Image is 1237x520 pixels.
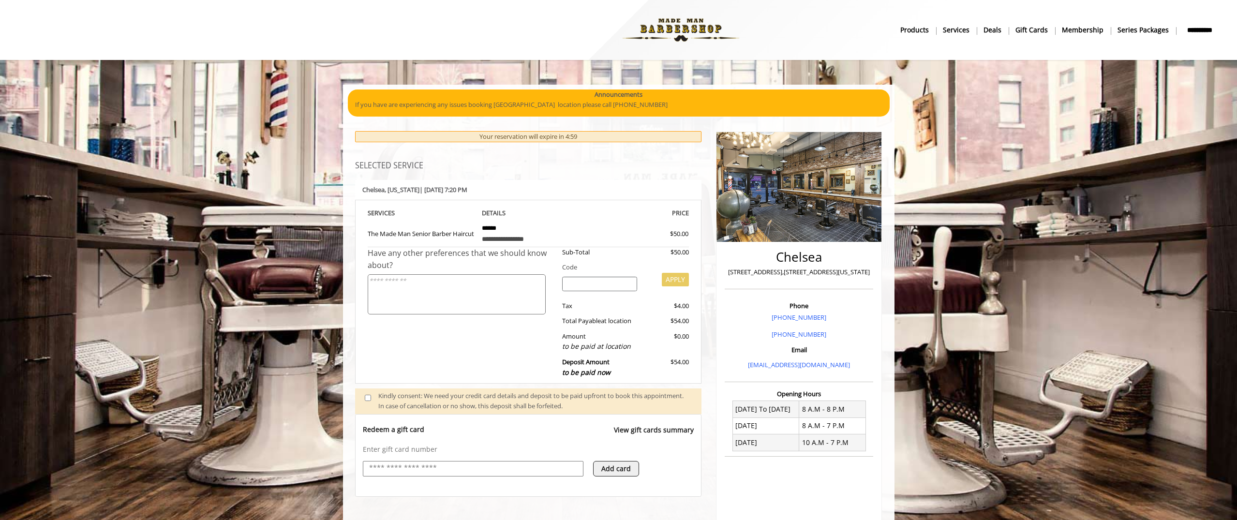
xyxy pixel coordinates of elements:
[943,25,969,35] b: Services
[1111,23,1176,37] a: Series packagesSeries packages
[7,59,51,68] label: Address Line 2
[644,331,689,352] div: $0.00
[772,313,826,322] a: [PHONE_NUMBER]
[1062,25,1103,35] b: Membership
[644,301,689,311] div: $4.00
[7,7,52,15] b: Billing Address
[662,273,689,286] button: APPLY
[562,357,611,377] b: Deposit Amount
[7,94,19,102] label: City
[562,368,611,377] span: to be paid now
[363,445,694,454] p: Enter gift card number
[595,89,642,100] b: Announcements
[7,25,51,33] label: Address Line 1
[355,131,702,142] div: Your reservation will expire in 4:59
[601,316,631,325] span: at location
[593,461,639,476] button: Add card
[1015,25,1048,35] b: gift cards
[984,25,1001,35] b: Deals
[732,417,799,434] td: [DATE]
[378,391,692,411] div: Kindly consent: We need your credit card details and deposit to be paid upfront to book this appo...
[1009,23,1055,37] a: Gift cardsgift cards
[368,208,475,219] th: SERVICE
[614,425,694,445] a: View gift cards summary
[799,417,866,434] td: 8 A.M - 7 P.M
[1118,25,1169,35] b: Series packages
[900,25,929,35] b: products
[582,208,689,219] th: PRICE
[475,208,582,219] th: DETAILS
[385,185,419,194] span: , [US_STATE]
[732,401,799,417] td: [DATE] To [DATE]
[391,208,395,217] span: S
[644,247,689,257] div: $50.00
[355,100,882,110] p: If you have are experiencing any issues booking [GEOGRAPHIC_DATA] location please call [PHONE_NUM...
[799,401,866,417] td: 8 A.M - 8 P.M
[363,425,424,434] p: Redeem a gift card
[355,162,702,170] h3: SELECTED SERVICE
[894,23,936,37] a: Productsproducts
[977,23,1009,37] a: DealsDeals
[362,185,467,194] b: Chelsea | [DATE] 7:20 PM
[368,247,555,272] div: Have any other preferences that we should know about?
[772,330,826,339] a: [PHONE_NUMBER]
[727,250,871,264] h2: Chelsea
[799,434,866,451] td: 10 A.M - 7 P.M
[555,301,644,311] div: Tax
[644,316,689,326] div: $54.00
[732,434,799,451] td: [DATE]
[635,229,688,239] div: $50.00
[555,331,644,352] div: Amount
[936,23,977,37] a: ServicesServices
[727,302,871,309] h3: Phone
[7,128,37,136] label: Zip Code
[727,346,871,353] h3: Email
[644,357,689,378] div: $54.00
[614,3,747,57] img: Made Man Barbershop logo
[555,247,644,257] div: Sub-Total
[1055,23,1111,37] a: MembershipMembership
[297,197,327,212] button: Submit
[725,390,873,397] h3: Opening Hours
[562,341,637,352] div: to be paid at location
[727,267,871,277] p: [STREET_ADDRESS],[STREET_ADDRESS][US_STATE]
[368,219,475,247] td: The Made Man Senior Barber Haircut
[555,262,689,272] div: Code
[748,360,850,369] a: [EMAIL_ADDRESS][DOMAIN_NAME]
[7,163,35,171] label: Country
[555,316,644,326] div: Total Payable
